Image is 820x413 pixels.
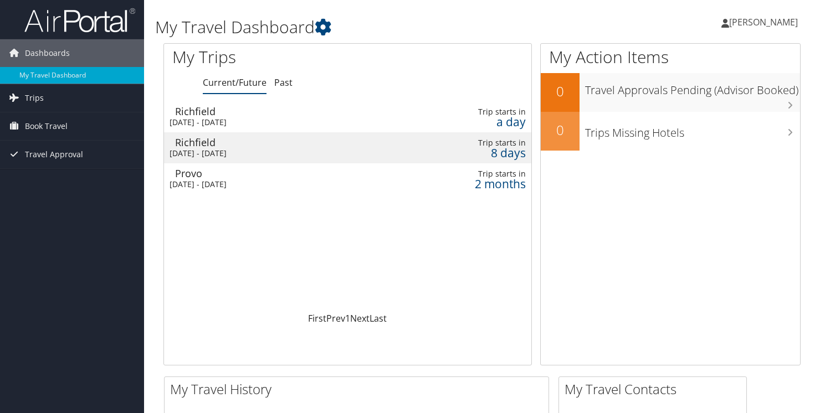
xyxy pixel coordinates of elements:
div: Trip starts in [441,107,525,117]
h3: Trips Missing Hotels [585,120,800,141]
h1: My Travel Dashboard [155,16,591,39]
span: Travel Approval [25,141,83,168]
a: Last [370,312,387,324]
div: a day [441,117,525,127]
a: Past [274,76,293,89]
div: Trip starts in [441,138,525,148]
h1: My Action Items [541,45,800,69]
a: Current/Future [203,76,266,89]
div: 2 months [441,179,525,189]
h2: 0 [541,121,580,140]
a: 0Trips Missing Hotels [541,112,800,151]
span: Trips [25,84,44,112]
a: 0Travel Approvals Pending (Advisor Booked) [541,73,800,112]
a: 1 [345,312,350,324]
div: [DATE] - [DATE] [170,117,402,127]
h3: Travel Approvals Pending (Advisor Booked) [585,77,800,98]
div: Richfield [175,106,408,116]
span: Dashboards [25,39,70,67]
h2: My Travel History [170,380,549,399]
span: [PERSON_NAME] [729,16,798,28]
h2: My Travel Contacts [565,380,746,399]
a: Next [350,312,370,324]
a: Prev [326,312,345,324]
a: First [308,312,326,324]
div: Provo [175,168,408,178]
div: [DATE] - [DATE] [170,148,402,158]
h1: My Trips [172,45,370,69]
div: [DATE] - [DATE] [170,179,402,189]
h2: 0 [541,82,580,101]
div: Richfield [175,137,408,147]
div: 8 days [441,148,525,158]
div: Trip starts in [441,169,525,179]
span: Book Travel [25,112,68,140]
a: [PERSON_NAME] [721,6,809,39]
img: airportal-logo.png [24,7,135,33]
